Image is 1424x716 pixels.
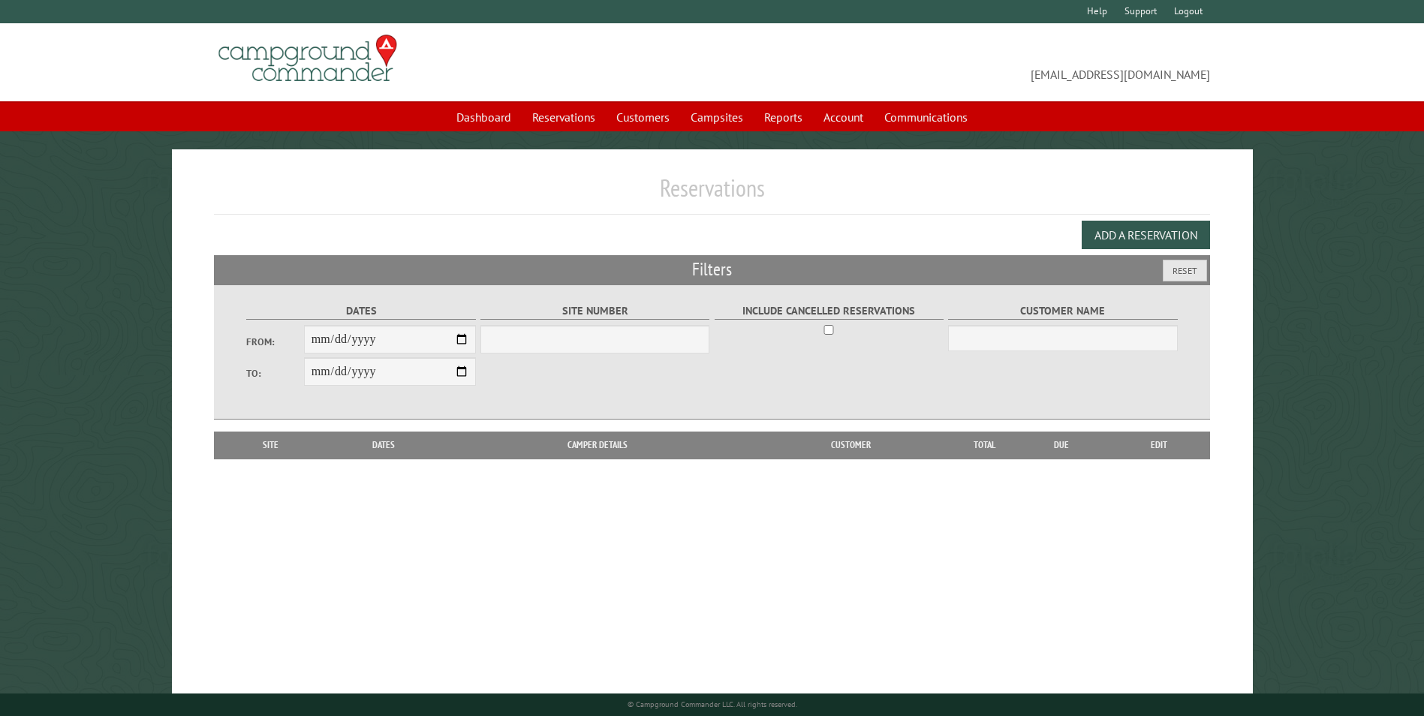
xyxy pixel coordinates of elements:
[214,255,1209,284] h2: Filters
[221,432,319,459] th: Site
[1163,260,1207,281] button: Reset
[523,103,604,131] a: Reservations
[246,366,303,381] label: To:
[246,335,303,349] label: From:
[628,699,797,709] small: © Campground Commander LLC. All rights reserved.
[712,41,1210,83] span: [EMAIL_ADDRESS][DOMAIN_NAME]
[682,103,752,131] a: Campsites
[607,103,679,131] a: Customers
[875,103,977,131] a: Communications
[715,302,944,320] label: Include Cancelled Reservations
[320,432,448,459] th: Dates
[954,432,1014,459] th: Total
[214,29,402,88] img: Campground Commander
[1109,432,1210,459] th: Edit
[448,432,747,459] th: Camper Details
[948,302,1177,320] label: Customer Name
[814,103,872,131] a: Account
[1082,221,1210,249] button: Add a Reservation
[214,173,1209,215] h1: Reservations
[246,302,475,320] label: Dates
[755,103,811,131] a: Reports
[480,302,709,320] label: Site Number
[1014,432,1109,459] th: Due
[747,432,954,459] th: Customer
[447,103,520,131] a: Dashboard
